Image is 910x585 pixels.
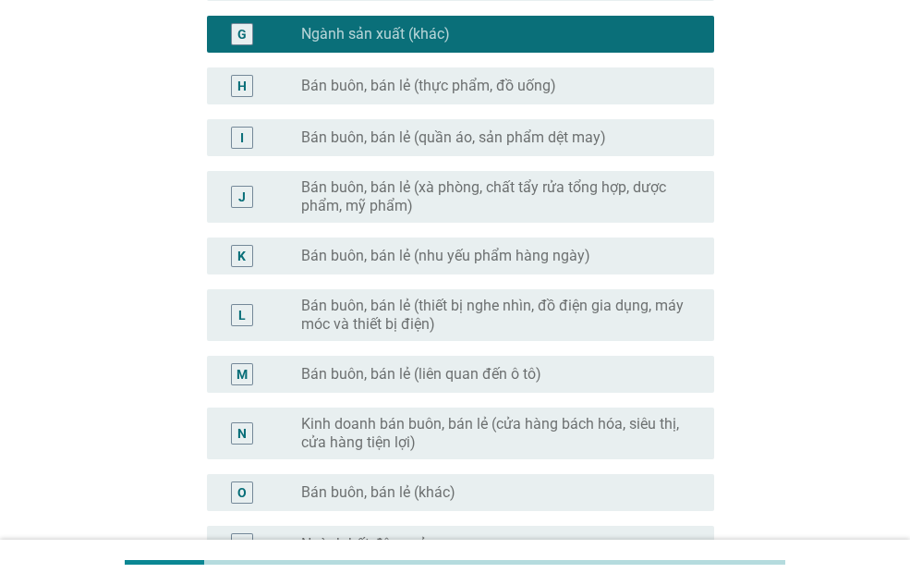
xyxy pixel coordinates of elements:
[301,247,590,265] label: Bán buôn, bán lẻ (nhu yếu phẩm hàng ngày)
[237,24,247,43] div: G
[301,415,685,452] label: Kinh doanh bán buôn, bán lẻ (cửa hàng bách hóa, siêu thị, cửa hàng tiện lợi)
[240,128,244,147] div: I
[237,423,247,443] div: N
[238,305,246,324] div: L
[237,534,246,554] div: P
[237,364,248,384] div: M
[301,535,435,554] label: Ngành bất động sản
[301,365,541,384] label: Bán buôn, bán lẻ (liên quan đến ô tô)
[237,482,247,502] div: O
[238,187,246,206] div: J
[237,246,246,265] div: K
[301,77,556,95] label: Bán buôn, bán lẻ (thực phẩm, đồ uống)
[301,178,685,215] label: Bán buôn, bán lẻ (xà phòng, chất tẩy rửa tổng hợp, dược phẩm, mỹ phẩm)
[301,297,685,334] label: Bán buôn, bán lẻ (thiết bị nghe nhìn, đồ điện gia dụng, máy móc và thiết bị điện)
[301,25,450,43] label: Ngành sản xuất (khác)
[301,483,455,502] label: Bán buôn, bán lẻ (khác)
[301,128,606,147] label: Bán buôn, bán lẻ (quần áo, sản phẩm dệt may)
[237,76,247,95] div: H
